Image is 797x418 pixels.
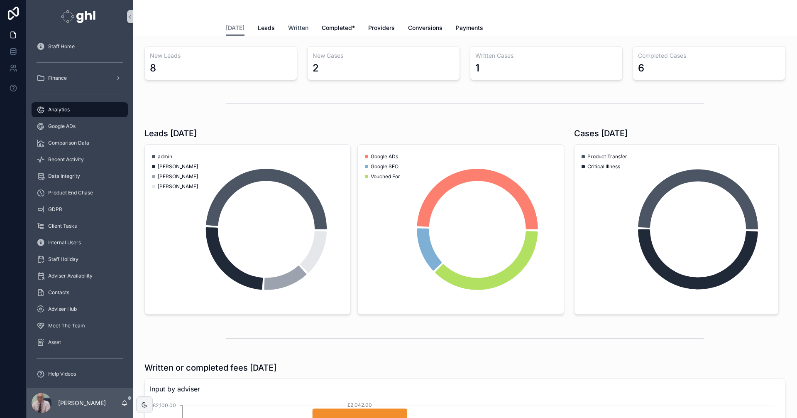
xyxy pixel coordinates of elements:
a: Internal Users [32,235,128,250]
span: Completed* [322,24,355,32]
span: Vouched For [371,173,400,180]
span: Written [288,24,308,32]
span: Google ADs [48,123,76,130]
span: Google SEO [371,163,398,170]
a: Conversions [408,20,443,37]
a: Client Tasks [32,219,128,234]
span: Staff Home [48,43,75,50]
a: Meet The Team [32,318,128,333]
img: App logo [61,10,98,23]
span: Recent Activity [48,156,84,163]
span: Help Videos [48,371,76,377]
a: Adviser Availability [32,268,128,283]
a: Providers [368,20,395,37]
span: Data Integrity [48,173,80,179]
a: Staff Holiday [32,252,128,267]
span: [PERSON_NAME] [158,163,198,170]
span: Adviser Hub [48,306,77,312]
span: Product Transfer [587,153,627,160]
span: Contacts [48,289,69,296]
span: Asset [48,339,61,346]
span: Adviser Availability [48,273,93,279]
a: [DATE] [226,20,244,36]
a: Leads [258,20,275,37]
div: 2 [313,61,319,75]
span: Input by adviser [150,384,780,394]
div: chart [579,150,773,309]
h3: Completed Cases [638,52,780,60]
a: Product End Chase [32,185,128,200]
a: Help Videos [32,366,128,381]
h3: Written Cases [475,52,617,60]
span: Client Tasks [48,223,77,229]
span: [PERSON_NAME] [158,183,198,190]
tspan: £2,042.00 [347,402,372,408]
div: 1 [475,61,479,75]
a: Staff Home [32,39,128,54]
tspan: £2,100.00 [153,402,176,408]
span: Leads [258,24,275,32]
span: admin [158,153,172,160]
a: Contacts [32,285,128,300]
span: Meet The Team [48,322,85,329]
a: Recent Activity [32,152,128,167]
span: Comparison Data [48,140,89,146]
div: 6 [638,61,644,75]
a: Payments [456,20,483,37]
span: GDPR [48,206,62,213]
span: Google ADs [371,153,398,160]
span: Staff Holiday [48,256,78,263]
a: Analytics [32,102,128,117]
div: chart [150,150,345,309]
div: scrollable content [27,33,133,388]
p: [PERSON_NAME] [58,399,106,407]
span: Finance [48,75,67,81]
span: [DATE] [226,24,244,32]
span: Providers [368,24,395,32]
a: Google ADs [32,119,128,134]
a: GDPR [32,202,128,217]
a: Completed* [322,20,355,37]
h1: Leads [DATE] [144,128,197,139]
span: Product End Chase [48,189,93,196]
a: Written [288,20,308,37]
h3: New Cases [313,52,455,60]
a: Asset [32,335,128,350]
h3: New Leads [150,52,292,60]
h1: Written or completed fees [DATE] [144,362,276,374]
a: Finance [32,71,128,86]
span: Payments [456,24,483,32]
span: Conversions [408,24,443,32]
span: Internal Users [48,239,81,246]
a: Data Integrity [32,169,128,184]
span: Analytics [48,106,70,113]
span: [PERSON_NAME] [158,173,198,180]
a: Comparison Data [32,135,128,150]
div: chart [363,150,558,309]
span: Critical Illness [587,163,620,170]
div: 8 [150,61,156,75]
a: Adviser Hub [32,302,128,317]
h1: Cases [DATE] [574,128,628,139]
